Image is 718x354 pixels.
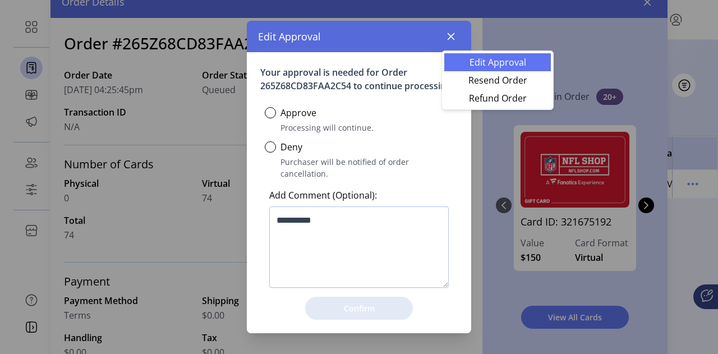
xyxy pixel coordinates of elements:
li: Refund Order [444,89,551,107]
span: Edit Approval [451,58,544,67]
p: Your approval is needed for Order [260,66,458,79]
span: Processing will continue. [265,122,374,134]
span: Refund Order [451,94,544,103]
p: 265Z68CD83FAA2C54 to continue processing. [260,79,458,93]
span: Add Comment (Optional): [260,189,377,202]
span: Edit Approval [258,29,321,44]
label: Deny [280,140,302,154]
li: Resend Order [444,71,551,89]
span: Purchaser will be notified of order cancellation. [265,156,453,180]
li: Edit Approval [444,53,551,71]
span: Resend Order [451,76,544,85]
label: Approve [280,106,316,119]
